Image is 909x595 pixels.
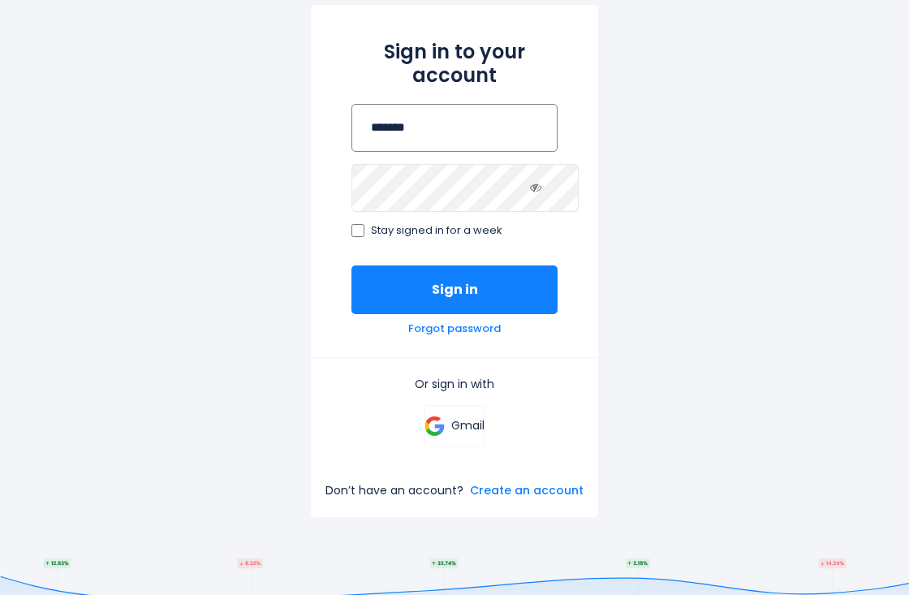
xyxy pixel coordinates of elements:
[424,405,485,447] a: Gmail
[408,322,501,336] a: Forgot password
[351,377,558,391] p: Or sign in with
[451,418,485,433] p: Gmail
[351,41,558,88] h2: Sign in to your account
[351,224,364,237] input: Stay signed in for a week
[470,483,584,498] a: Create an account
[325,483,463,498] p: Don’t have an account?
[371,224,502,238] span: Stay signed in for a week
[351,265,558,314] button: Sign in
